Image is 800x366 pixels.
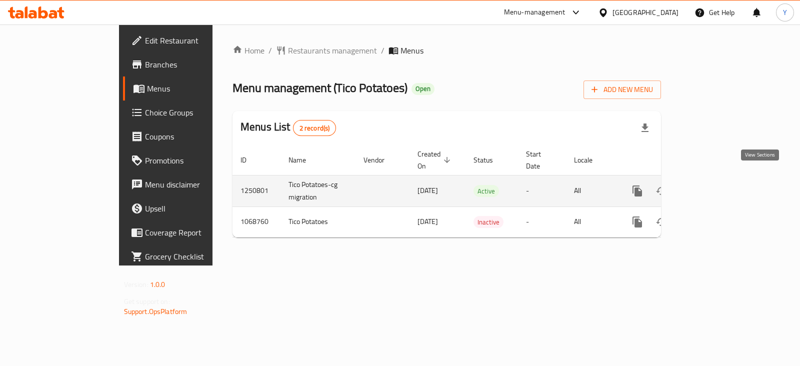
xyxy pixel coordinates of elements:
[417,148,453,172] span: Created On
[145,34,244,46] span: Edit Restaurant
[124,295,170,308] span: Get support on:
[518,175,566,206] td: -
[417,184,438,197] span: [DATE]
[411,84,434,93] span: Open
[473,185,499,197] span: Active
[288,154,319,166] span: Name
[123,196,252,220] a: Upsell
[276,44,377,56] a: Restaurants management
[288,44,377,56] span: Restaurants management
[123,76,252,100] a: Menus
[625,179,649,203] button: more
[145,202,244,214] span: Upsell
[123,148,252,172] a: Promotions
[240,119,336,136] h2: Menus List
[145,154,244,166] span: Promotions
[504,6,565,18] div: Menu-management
[150,278,165,291] span: 1.0.0
[147,82,244,94] span: Menus
[583,80,661,99] button: Add New Menu
[123,28,252,52] a: Edit Restaurant
[381,44,384,56] li: /
[473,154,506,166] span: Status
[145,178,244,190] span: Menu disclaimer
[293,120,336,136] div: Total records count
[240,154,259,166] span: ID
[280,206,355,237] td: Tico Potatoes
[518,206,566,237] td: -
[145,58,244,70] span: Branches
[232,44,661,56] nav: breadcrumb
[123,244,252,268] a: Grocery Checklist
[566,175,617,206] td: All
[566,206,617,237] td: All
[526,148,554,172] span: Start Date
[591,83,653,96] span: Add New Menu
[123,220,252,244] a: Coverage Report
[145,130,244,142] span: Coupons
[124,305,187,318] a: Support.OpsPlatform
[268,44,272,56] li: /
[124,278,148,291] span: Version:
[612,7,678,18] div: [GEOGRAPHIC_DATA]
[649,210,673,234] button: Change Status
[280,175,355,206] td: Tico Potatoes-cg migration
[123,100,252,124] a: Choice Groups
[363,154,397,166] span: Vendor
[123,172,252,196] a: Menu disclaimer
[145,250,244,262] span: Grocery Checklist
[145,106,244,118] span: Choice Groups
[417,215,438,228] span: [DATE]
[123,52,252,76] a: Branches
[574,154,605,166] span: Locale
[617,145,729,175] th: Actions
[293,123,336,133] span: 2 record(s)
[411,83,434,95] div: Open
[232,206,280,237] td: 1068760
[232,145,729,237] table: enhanced table
[232,76,407,99] span: Menu management ( Tico Potatoes )
[633,116,657,140] div: Export file
[123,124,252,148] a: Coupons
[145,226,244,238] span: Coverage Report
[625,210,649,234] button: more
[783,7,787,18] span: Y
[473,216,503,228] span: Inactive
[400,44,423,56] span: Menus
[232,175,280,206] td: 1250801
